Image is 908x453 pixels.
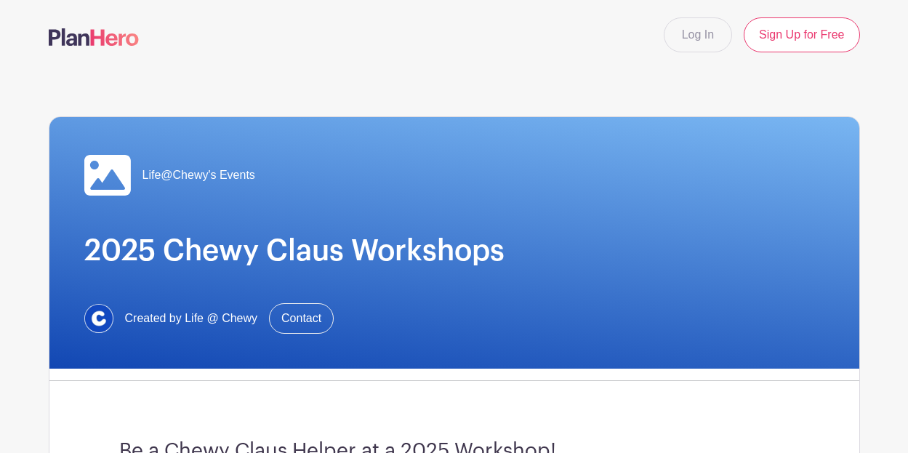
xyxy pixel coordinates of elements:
[84,233,824,268] h1: 2025 Chewy Claus Workshops
[744,17,859,52] a: Sign Up for Free
[84,304,113,333] img: 1629734264472.jfif
[142,167,255,184] span: Life@Chewy's Events
[49,28,139,46] img: logo-507f7623f17ff9eddc593b1ce0a138ce2505c220e1c5a4e2b4648c50719b7d32.svg
[269,303,334,334] a: Contact
[664,17,732,52] a: Log In
[125,310,258,327] span: Created by Life @ Chewy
